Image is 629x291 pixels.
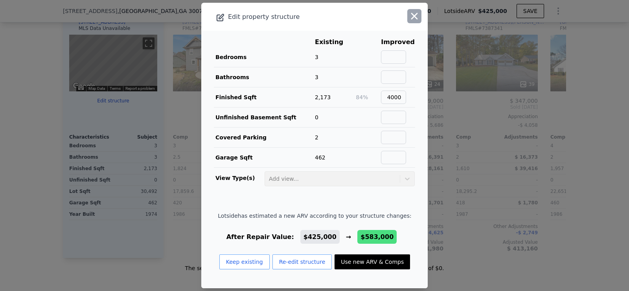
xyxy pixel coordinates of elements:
th: Improved [381,37,415,47]
div: After Repair Value: → [218,232,411,242]
td: Finished Sqft [214,87,314,108]
button: Re-edit structure [272,254,332,269]
td: Covered Parking [214,128,314,148]
th: Existing [314,37,355,47]
span: $425,000 [303,233,337,241]
td: Bedrooms [214,47,314,67]
span: 3 [315,74,318,80]
span: 84% [356,94,368,100]
span: $583,000 [360,233,394,241]
td: Bathrooms [214,67,314,87]
span: 2 [315,134,318,141]
td: Unfinished Basement Sqft [214,108,314,128]
span: 3 [315,54,318,60]
td: View Type(s) [214,168,264,187]
span: 2,173 [315,94,331,100]
td: Garage Sqft [214,148,314,168]
button: Keep existing [219,254,270,269]
button: Use new ARV & Comps [335,254,410,269]
span: 0 [315,114,318,120]
span: 462 [315,154,326,161]
span: Lotside has estimated a new ARV according to your structure changes: [218,212,411,220]
div: Edit property structure [201,11,383,22]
